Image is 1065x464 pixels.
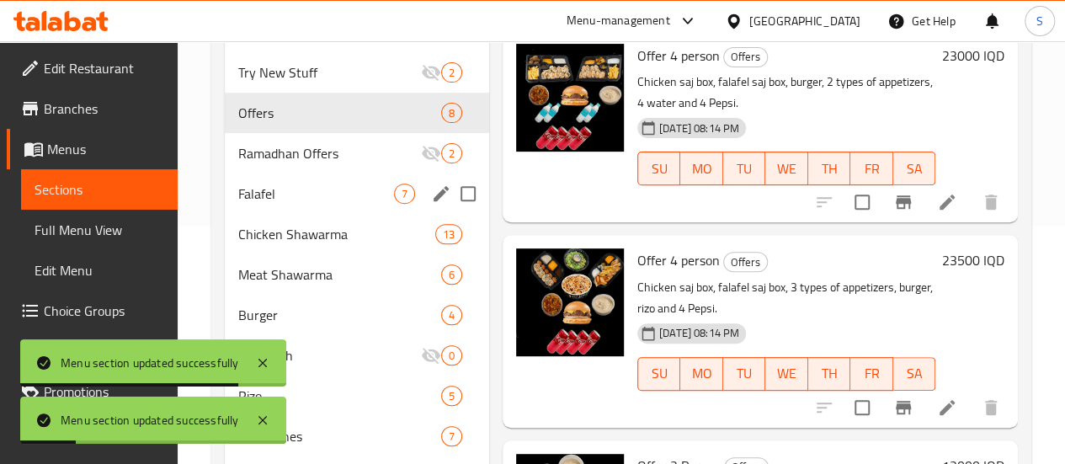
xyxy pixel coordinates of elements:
span: Offers [724,47,767,67]
div: Manakish0 [225,335,489,376]
span: 8 [442,105,461,121]
span: Meat Shawarma [238,264,441,285]
a: Choice Groups [7,291,178,331]
span: Falafel [238,184,394,204]
span: 6 [442,267,461,283]
button: delete [971,182,1011,222]
span: Manakish [238,345,421,365]
span: Select to update [844,184,880,220]
button: TH [808,357,850,391]
div: items [435,224,462,244]
div: Offers8 [225,93,489,133]
span: SA [900,157,929,181]
a: Edit Restaurant [7,48,178,88]
span: 0 [442,348,461,364]
span: 13 [436,227,461,243]
span: Burger [238,305,441,325]
a: Edit Menu [21,250,178,291]
span: 7 [395,186,414,202]
div: Meat Shawarma6 [225,254,489,295]
img: Offer 4 person [516,44,624,152]
span: Select to update [844,390,880,425]
div: Burger4 [225,295,489,335]
span: Side Dishes [238,426,441,446]
div: items [441,103,462,123]
button: TH [808,152,850,185]
h6: 23000 IQD [942,44,1004,67]
span: [DATE] 08:14 PM [652,325,746,341]
a: Full Menu View [21,210,178,250]
a: Menu disclaimer [7,412,178,452]
span: 2 [442,146,461,162]
span: SU [645,157,674,181]
div: items [441,305,462,325]
span: WE [772,361,801,386]
div: items [441,62,462,83]
span: S [1036,12,1043,30]
div: Side Dishes7 [225,416,489,456]
button: SU [637,152,680,185]
div: Offers [238,103,441,123]
img: Offer 4 person [516,248,624,356]
button: FR [850,152,892,185]
p: Chicken saj box, falafel saj box, burger, 2 types of appetizers, 4 water and 4 Pepsi. [637,72,935,114]
a: Branches [7,88,178,129]
button: TU [723,357,765,391]
span: Rizo [238,386,441,406]
span: Ramadhan Offers [238,143,421,163]
div: Try New Stuff2 [225,52,489,93]
button: SU [637,357,680,391]
a: Promotions [7,371,178,412]
span: 7 [442,429,461,445]
div: Rizo5 [225,376,489,416]
button: WE [765,152,807,185]
div: items [441,426,462,446]
div: items [441,264,462,285]
a: Edit menu item [937,192,957,212]
div: Menu section updated successfully [61,411,239,429]
a: Sections [21,169,178,210]
div: Chicken Shawarma13 [225,214,489,254]
button: delete [971,387,1011,428]
div: items [394,184,415,204]
span: [DATE] 08:14 PM [652,120,746,136]
button: FR [850,357,892,391]
a: Menus [7,129,178,169]
span: Try New Stuff [238,62,421,83]
span: TH [815,361,844,386]
button: SA [893,152,935,185]
button: Branch-specific-item [883,182,924,222]
button: Branch-specific-item [883,387,924,428]
button: MO [680,357,722,391]
span: Choice Groups [44,301,164,321]
div: items [441,143,462,163]
h6: 23500 IQD [942,248,1004,272]
button: WE [765,357,807,391]
span: TU [730,361,759,386]
div: Falafel7edit [225,173,489,214]
span: SA [900,361,929,386]
svg: Inactive section [421,345,441,365]
span: 5 [442,388,461,404]
span: TH [815,157,844,181]
span: Promotions [44,381,164,402]
span: Edit Menu [35,260,164,280]
span: MO [687,157,716,181]
span: FR [857,361,886,386]
div: items [441,386,462,406]
div: [GEOGRAPHIC_DATA] [749,12,860,30]
span: 4 [442,307,461,323]
span: MO [687,361,716,386]
p: Chicken saj box, falafel saj box, 3 types of appetizers, burger, rizo and 4 Pepsi. [637,277,935,319]
span: Chicken Shawarma [238,224,435,244]
span: 2 [442,65,461,81]
span: Menus [47,139,164,159]
span: Offer 4 person [637,248,720,273]
span: Sections [35,179,164,200]
span: Offers [724,253,767,272]
div: Menu section updated successfully [61,354,239,372]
